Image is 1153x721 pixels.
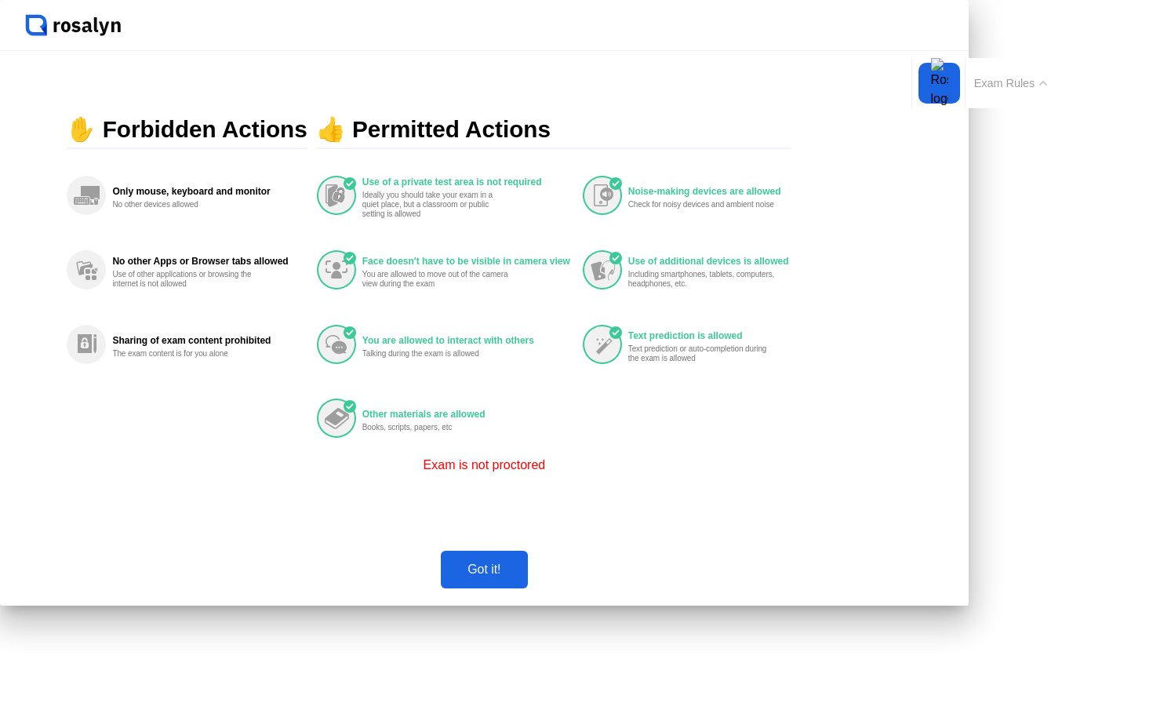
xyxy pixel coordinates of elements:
[628,186,789,197] div: Noise-making devices are allowed
[362,177,570,188] div: Use of a private test area is not required
[317,111,792,150] div: 👍 Permitted Actions
[112,186,304,197] div: Only mouse, keyboard and monitor
[628,344,777,363] div: Text prediction or auto-completion during the exam is allowed
[628,330,789,341] div: Text prediction is allowed
[112,335,304,346] div: Sharing of exam content prohibited
[446,563,522,577] div: Got it!
[67,111,307,150] div: ✋ Forbidden Actions
[441,551,527,588] button: Got it!
[112,349,260,359] div: The exam content is for you alone
[628,270,777,289] div: Including smartphones, tablets, computers, headphones, etc.
[969,76,1053,90] button: Exam Rules
[628,256,789,267] div: Use of additional devices is allowed
[362,349,511,359] div: Talking during the exam is allowed
[362,423,511,432] div: Books, scripts, papers, etc
[362,270,511,289] div: You are allowed to move out of the camera view during the exam
[362,191,511,219] div: Ideally you should take your exam in a quiet place, but a classroom or public setting is allowed
[628,200,777,209] div: Check for noisy devices and ambient noise
[112,270,260,289] div: Use of other applications or browsing the internet is not allowed
[424,456,546,475] p: Exam is not proctored
[362,409,570,420] div: Other materials are allowed
[112,256,304,267] div: No other Apps or Browser tabs allowed
[362,256,570,267] div: Face doesn't have to be visible in camera view
[112,200,260,209] div: No other devices allowed
[362,335,570,346] div: You are allowed to interact with others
